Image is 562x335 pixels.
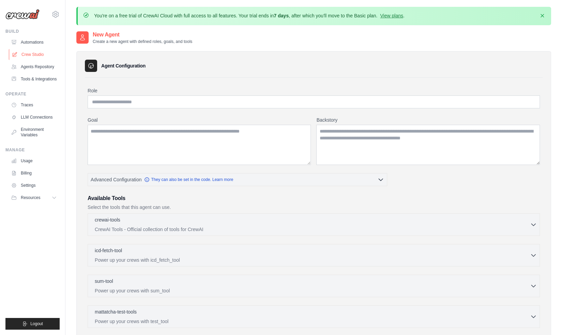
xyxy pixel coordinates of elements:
[88,194,540,202] h3: Available Tools
[5,91,60,97] div: Operate
[95,318,530,325] p: Power up your crews with test_tool
[8,112,60,123] a: LLM Connections
[88,87,540,94] label: Role
[5,318,60,330] button: Logout
[8,74,60,85] a: Tools & Integrations
[8,37,60,48] a: Automations
[8,124,60,140] a: Environment Variables
[8,192,60,203] button: Resources
[88,117,311,123] label: Goal
[95,247,122,254] p: icd-fetch-tool
[95,216,120,223] p: crewai-tools
[274,13,289,18] strong: 7 days
[91,176,141,183] span: Advanced Configuration
[88,204,540,211] p: Select the tools that this agent can use.
[8,155,60,166] a: Usage
[91,278,537,294] button: sum-tool Power up your crews with sum_tool
[8,100,60,110] a: Traces
[8,180,60,191] a: Settings
[95,226,530,233] p: CrewAI Tools - Official collection of tools for CrewAI
[101,62,146,69] h3: Agent Configuration
[21,195,40,200] span: Resources
[95,257,530,263] p: Power up your crews with icd_fetch_tool
[316,117,540,123] label: Backstory
[380,13,403,18] a: View plans
[5,29,60,34] div: Build
[8,61,60,72] a: Agents Repository
[91,308,537,325] button: mattatcha-test-tools Power up your crews with test_tool
[5,147,60,153] div: Manage
[95,278,113,285] p: sum-tool
[91,216,537,233] button: crewai-tools CrewAI Tools - Official collection of tools for CrewAI
[95,287,530,294] p: Power up your crews with sum_tool
[91,247,537,263] button: icd-fetch-tool Power up your crews with icd_fetch_tool
[93,31,192,39] h2: New Agent
[93,39,192,44] p: Create a new agent with defined roles, goals, and tools
[5,9,40,19] img: Logo
[144,177,233,182] a: They can also be set in the code. Learn more
[95,308,137,315] p: mattatcha-test-tools
[9,49,60,60] a: Crew Studio
[8,168,60,179] a: Billing
[94,12,405,19] p: You're on a free trial of CrewAI Cloud with full access to all features. Your trial ends in , aft...
[88,173,387,186] button: Advanced Configuration They can also be set in the code. Learn more
[30,321,43,326] span: Logout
